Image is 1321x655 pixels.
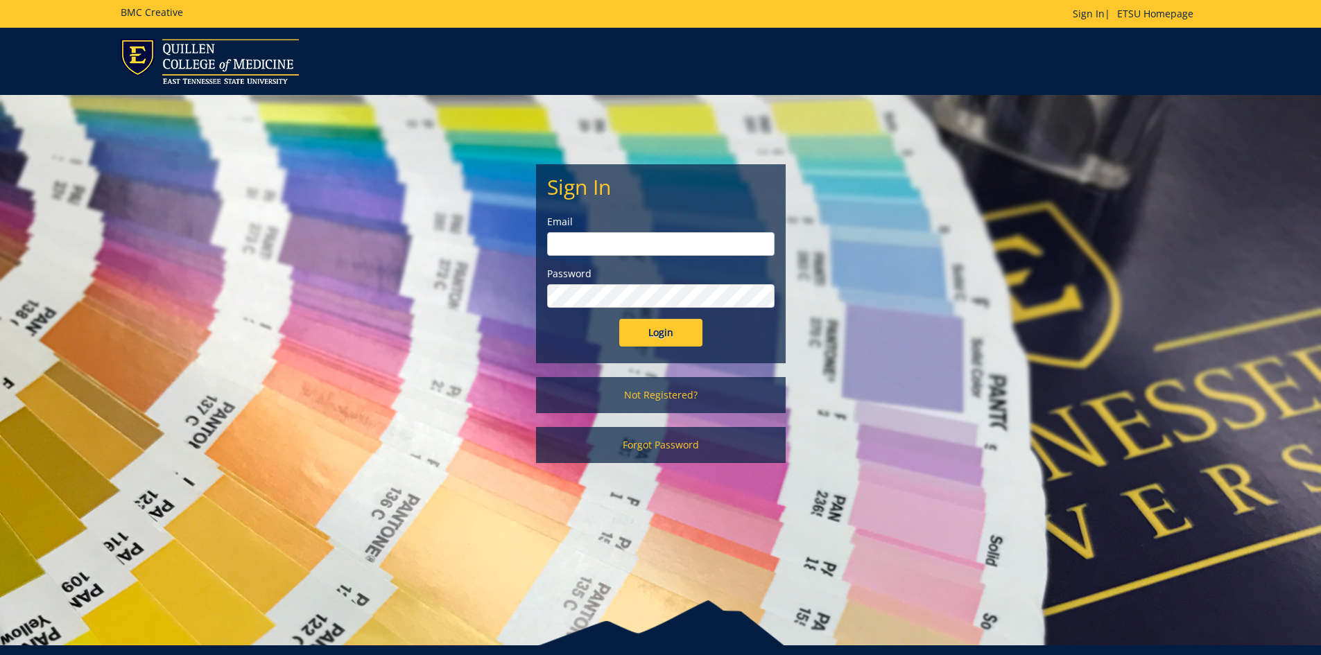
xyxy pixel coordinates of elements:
h2: Sign In [547,175,775,198]
h5: BMC Creative [121,7,183,17]
a: Forgot Password [536,427,786,463]
a: Sign In [1073,7,1105,20]
img: ETSU logo [121,39,299,84]
label: Email [547,215,775,229]
p: | [1073,7,1200,21]
a: Not Registered? [536,377,786,413]
input: Login [619,319,702,347]
a: ETSU Homepage [1110,7,1200,20]
label: Password [547,267,775,281]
